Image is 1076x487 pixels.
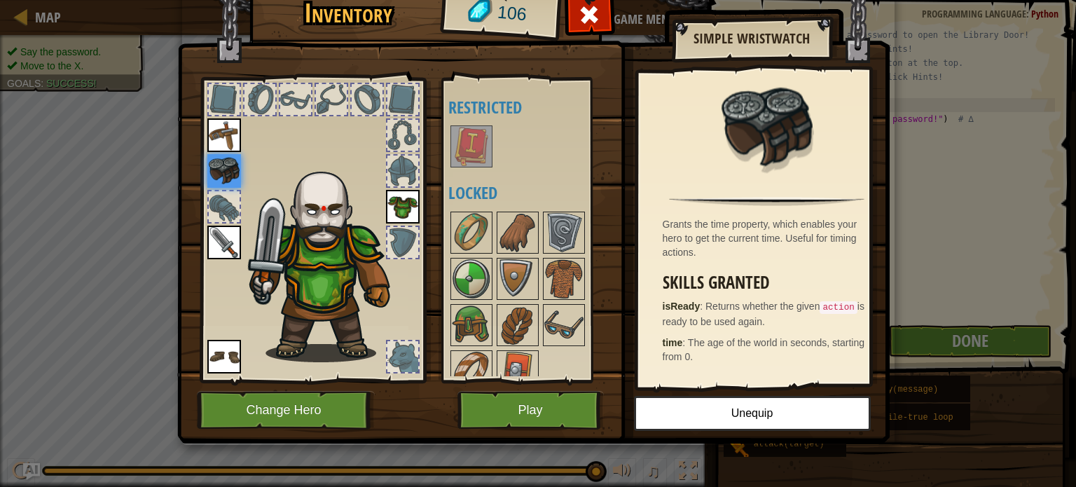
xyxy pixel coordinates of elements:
[663,301,701,312] strong: isReady
[452,352,491,391] img: portrait.png
[386,190,420,224] img: portrait.png
[700,301,705,312] span: :
[452,306,491,345] img: portrait.png
[498,213,537,252] img: portrait.png
[197,391,375,430] button: Change Hero
[242,158,414,362] img: goliath_hair.png
[634,396,871,431] button: Unequip
[207,154,241,188] img: portrait.png
[448,98,614,116] h4: Restricted
[207,340,241,373] img: portrait.png
[663,273,878,292] h3: Skills Granted
[544,259,584,299] img: portrait.png
[207,118,241,152] img: portrait.png
[820,301,857,314] code: action
[686,31,818,46] h2: Simple Wristwatch
[498,259,537,299] img: portrait.png
[682,337,688,348] span: :
[663,301,864,327] span: Returns whether the given is ready to be used again.
[452,127,491,166] img: portrait.png
[452,213,491,252] img: portrait.png
[669,197,864,206] img: hr.png
[663,337,864,362] span: The age of the world in seconds, starting from 0.
[448,184,614,202] h4: Locked
[544,213,584,252] img: portrait.png
[452,259,491,299] img: portrait.png
[457,391,604,430] button: Play
[207,226,241,259] img: portrait.png
[498,306,537,345] img: portrait.png
[498,352,537,391] img: portrait.png
[663,217,878,259] div: Grants the time property, which enables your hero to get the current time. Useful for timing acti...
[663,337,683,348] strong: time
[544,306,584,345] img: portrait.png
[722,82,813,173] img: portrait.png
